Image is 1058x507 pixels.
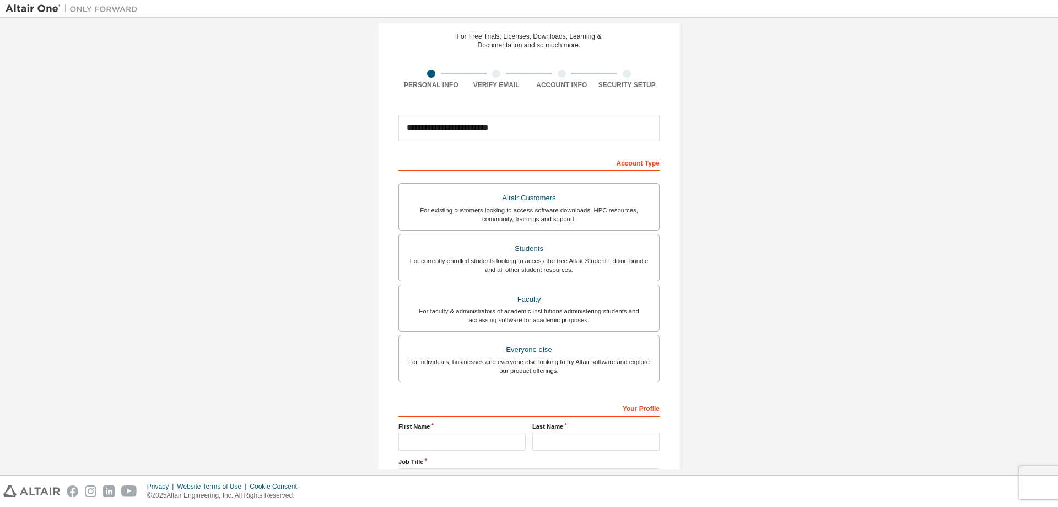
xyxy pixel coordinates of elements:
div: Students [406,241,652,257]
div: Create an Altair One Account [444,12,614,25]
div: Website Terms of Use [177,482,250,491]
label: Job Title [398,457,660,466]
div: Faculty [406,292,652,307]
img: linkedin.svg [103,485,115,497]
div: Account Type [398,153,660,171]
label: First Name [398,422,526,431]
div: For existing customers looking to access software downloads, HPC resources, community, trainings ... [406,206,652,223]
div: Altair Customers [406,190,652,206]
div: Security Setup [595,81,660,89]
div: Everyone else [406,342,652,357]
div: Account Info [529,81,595,89]
div: For currently enrolled students looking to access the free Altair Student Edition bundle and all ... [406,257,652,274]
p: © 2025 Altair Engineering, Inc. All Rights Reserved. [147,491,304,500]
img: facebook.svg [67,485,78,497]
div: For individuals, businesses and everyone else looking to try Altair software and explore our prod... [406,357,652,375]
div: Cookie Consent [250,482,303,491]
img: instagram.svg [85,485,96,497]
div: For faculty & administrators of academic institutions administering students and accessing softwa... [406,307,652,324]
img: altair_logo.svg [3,485,60,497]
div: Verify Email [464,81,530,89]
label: Last Name [532,422,660,431]
div: Personal Info [398,81,464,89]
img: Altair One [6,3,143,14]
img: youtube.svg [121,485,137,497]
div: Your Profile [398,399,660,417]
div: For Free Trials, Licenses, Downloads, Learning & Documentation and so much more. [457,32,602,50]
div: Privacy [147,482,177,491]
